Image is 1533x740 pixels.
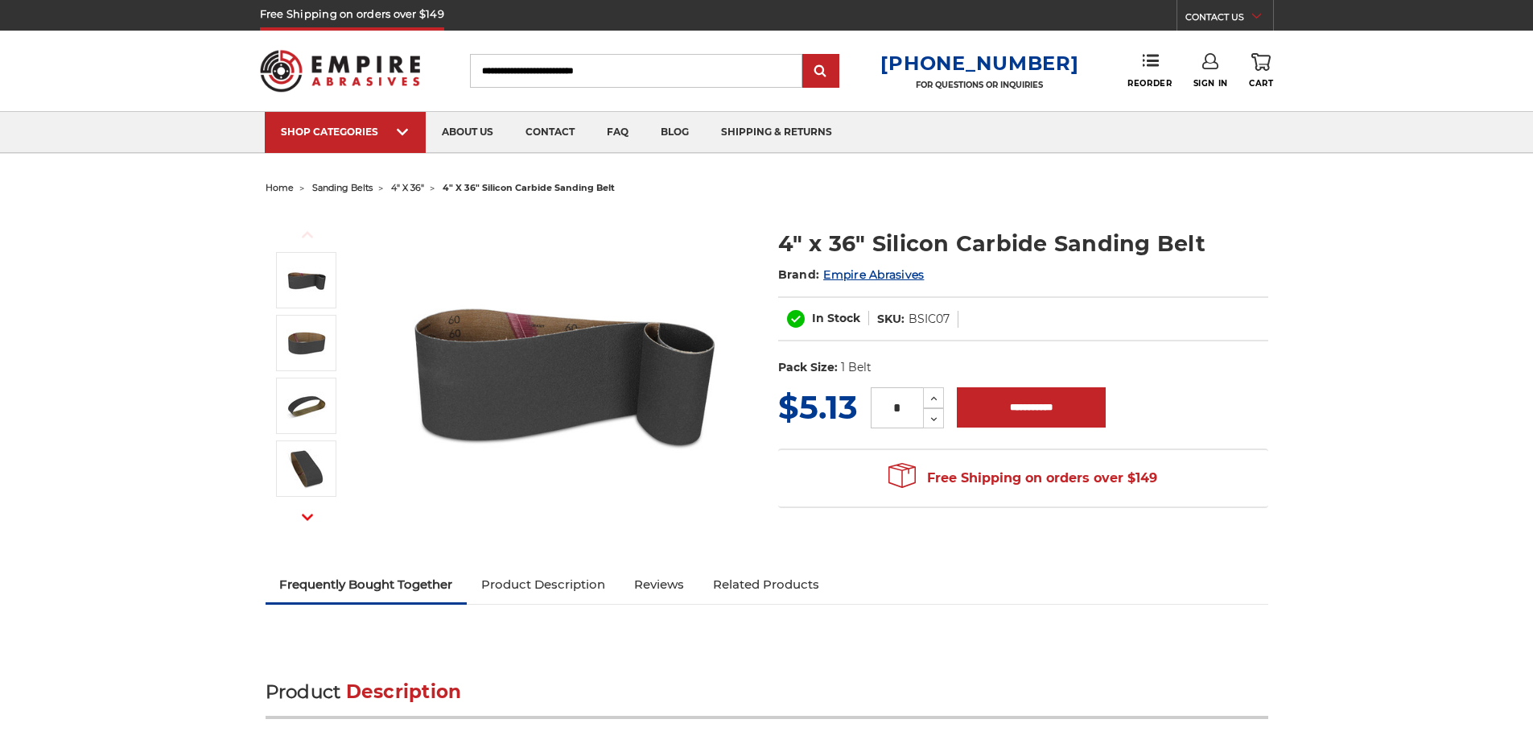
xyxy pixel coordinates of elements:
[620,567,699,602] a: Reviews
[266,680,341,703] span: Product
[288,217,327,252] button: Previous
[403,211,725,533] img: 4" x 36" Silicon Carbide File Belt
[909,311,950,328] dd: BSIC07
[426,112,509,153] a: about us
[1127,53,1172,88] a: Reorder
[1193,78,1228,89] span: Sign In
[281,126,410,138] div: SHOP CATEGORIES
[260,39,421,102] img: Empire Abrasives
[1249,78,1273,89] span: Cart
[699,567,834,602] a: Related Products
[443,182,615,193] span: 4" x 36" silicon carbide sanding belt
[888,462,1157,494] span: Free Shipping on orders over $149
[778,359,838,376] dt: Pack Size:
[823,267,924,282] a: Empire Abrasives
[509,112,591,153] a: contact
[286,260,327,300] img: 4" x 36" Silicon Carbide File Belt
[1127,78,1172,89] span: Reorder
[645,112,705,153] a: blog
[877,311,905,328] dt: SKU:
[778,228,1268,259] h1: 4" x 36" Silicon Carbide Sanding Belt
[778,387,858,427] span: $5.13
[705,112,848,153] a: shipping & returns
[288,500,327,535] button: Next
[1249,53,1273,89] a: Cart
[591,112,645,153] a: faq
[467,567,620,602] a: Product Description
[841,359,872,376] dd: 1 Belt
[286,323,327,363] img: 4" x 36" Silicon Carbide Sanding Belt
[391,182,424,193] a: 4" x 36"
[805,56,837,88] input: Submit
[812,311,860,325] span: In Stock
[1185,8,1273,31] a: CONTACT US
[778,267,820,282] span: Brand:
[312,182,373,193] a: sanding belts
[266,567,468,602] a: Frequently Bought Together
[880,52,1078,75] a: [PHONE_NUMBER]
[880,80,1078,90] p: FOR QUESTIONS OR INQUIRIES
[286,386,327,426] img: 4" x 36" Sanding Belt SC
[346,680,462,703] span: Description
[286,449,327,489] img: 4" x 36" - Silicon Carbide Sanding Belt
[266,182,294,193] a: home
